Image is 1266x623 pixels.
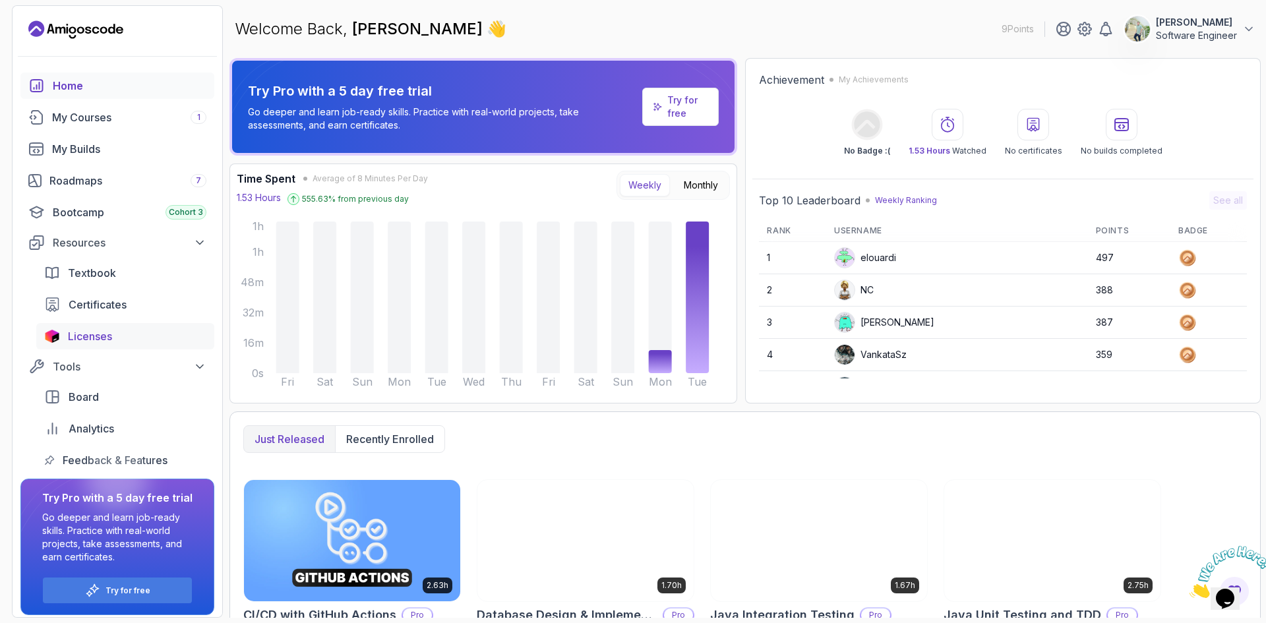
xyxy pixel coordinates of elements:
h2: Achievement [759,72,824,88]
a: roadmaps [20,167,214,194]
tspan: Mon [388,375,411,388]
img: Chat attention grabber [5,5,87,57]
p: My Achievements [839,74,909,85]
tspan: Sun [613,375,633,388]
div: My Builds [52,141,206,157]
td: 331 [1088,371,1170,403]
div: Roadmaps [49,173,206,189]
td: 3 [759,307,826,339]
a: licenses [36,323,214,349]
tspan: Fri [281,375,294,388]
div: Tools [53,359,206,374]
p: 555.63 % from previous day [302,194,409,204]
p: Weekly Ranking [875,195,937,206]
tspan: 1h [253,245,264,258]
a: feedback [36,447,214,473]
a: home [20,73,214,99]
button: Recently enrolled [335,426,444,452]
a: Landing page [28,19,123,40]
p: 1.70h [661,580,682,591]
p: Pro [861,608,890,622]
p: No certificates [1005,146,1062,156]
tspan: Mon [649,375,672,388]
td: 2 [759,274,826,307]
span: Licenses [68,328,112,344]
p: 1.67h [895,580,915,591]
img: user profile image [1125,16,1150,42]
th: Rank [759,220,826,242]
tspan: 1h [253,220,264,233]
p: 2.63h [427,580,448,591]
a: analytics [36,415,214,442]
tspan: Sun [352,375,373,388]
td: 497 [1088,242,1170,274]
p: No builds completed [1081,146,1162,156]
th: Username [826,220,1088,242]
img: default monster avatar [835,248,855,268]
img: Database Design & Implementation card [477,480,694,601]
div: NC [834,280,874,301]
img: user profile image [835,377,855,397]
p: Software Engineer [1156,29,1237,42]
p: Try Pro with a 5 day free trial [248,82,637,100]
span: Average of 8 Minutes Per Day [313,173,428,184]
img: default monster avatar [835,312,855,332]
p: Pro [664,608,693,622]
h2: Top 10 Leaderboard [759,193,860,208]
img: Java Integration Testing card [711,480,927,601]
span: Certificates [69,297,127,312]
p: [PERSON_NAME] [1156,16,1237,29]
span: 7 [196,175,201,186]
tspan: Tue [427,375,446,388]
button: Resources [20,231,214,254]
td: 5 [759,371,826,403]
span: Feedback & Features [63,452,167,468]
button: Weekly [620,174,670,196]
td: 359 [1088,339,1170,371]
img: Java Unit Testing and TDD card [944,480,1160,601]
tspan: Fri [542,375,555,388]
p: Pro [403,608,432,622]
button: user profile image[PERSON_NAME]Software Engineer [1124,16,1255,42]
button: Just released [244,426,335,452]
p: Just released [255,431,324,447]
div: mightypandac6ab1 [834,376,942,398]
div: [PERSON_NAME] [834,312,934,333]
a: board [36,384,214,410]
p: Go deeper and learn job-ready skills. Practice with real-world projects, take assessments, and ea... [42,511,193,564]
span: [PERSON_NAME] [352,19,487,38]
img: CI/CD with GitHub Actions card [244,480,460,601]
img: user profile image [835,345,855,365]
td: 4 [759,339,826,371]
span: Textbook [68,265,116,281]
td: 388 [1088,274,1170,307]
div: Home [53,78,206,94]
iframe: chat widget [1184,541,1266,603]
a: textbook [36,260,214,286]
a: Try for free [667,94,708,120]
tspan: Sat [316,375,334,388]
a: bootcamp [20,199,214,225]
a: builds [20,136,214,162]
tspan: Tue [688,375,707,388]
th: Points [1088,220,1170,242]
span: 1.53 Hours [909,146,950,156]
th: Badge [1170,220,1247,242]
td: 1 [759,242,826,274]
div: Resources [53,235,206,251]
img: jetbrains icon [44,330,60,343]
p: Welcome Back, [235,18,506,40]
div: My Courses [52,109,206,125]
p: 1.53 Hours [237,191,281,204]
img: user profile image [835,280,855,300]
tspan: Wed [463,375,485,388]
p: 2.75h [1128,580,1149,591]
p: 9 Points [1002,22,1034,36]
a: Try for free [105,585,150,596]
button: Tools [20,355,214,378]
tspan: 0s [252,367,264,380]
tspan: 32m [243,306,264,319]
